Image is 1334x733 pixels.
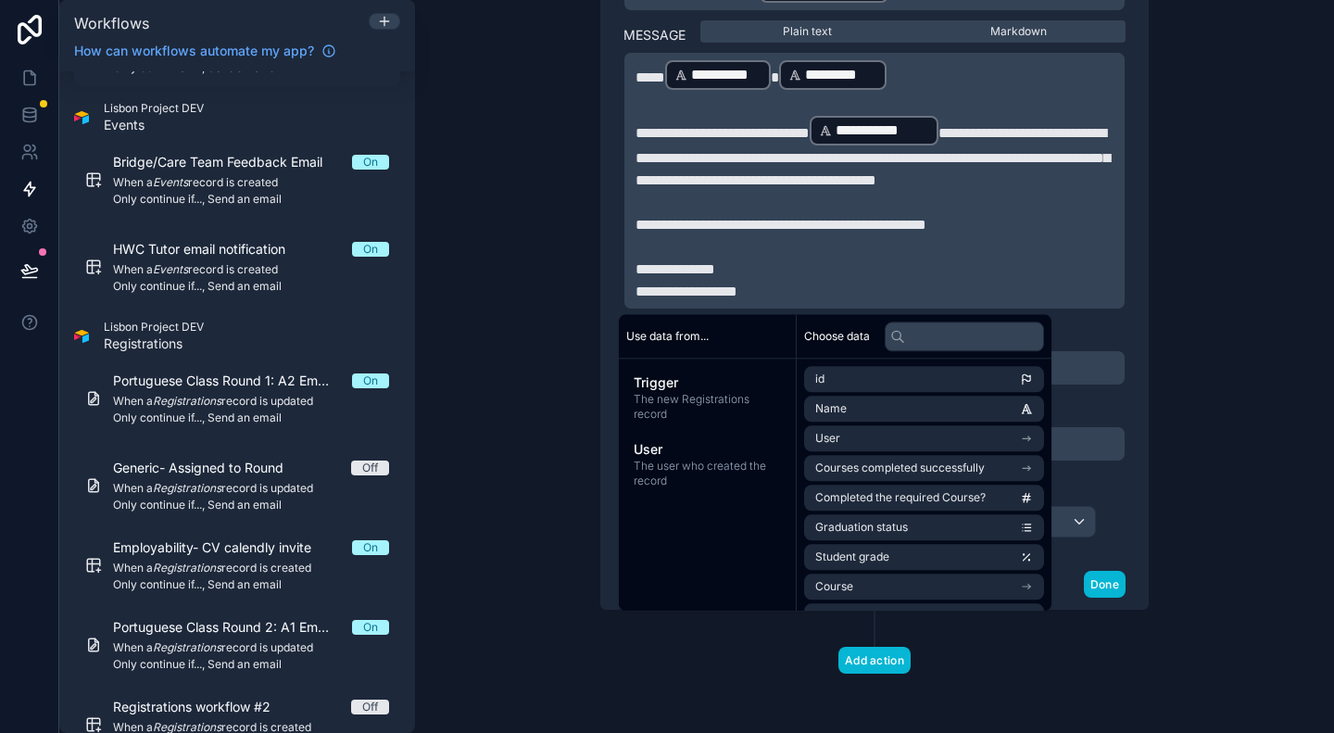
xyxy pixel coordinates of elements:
[838,647,911,674] button: Add action
[74,42,314,60] span: How can workflows automate my app?
[626,329,709,344] span: Use data from...
[634,392,781,422] span: The new Registrations record
[74,14,149,32] span: Workflows
[1084,571,1126,598] button: Done
[783,24,832,39] span: Plain text
[623,26,686,44] label: Message
[804,329,870,344] span: Choose data
[619,359,796,503] div: scrollable content
[634,440,781,459] span: User
[634,459,781,488] span: The user who created the record
[67,42,344,60] a: How can workflows automate my app?
[634,373,781,392] span: Trigger
[990,24,1047,39] span: Markdown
